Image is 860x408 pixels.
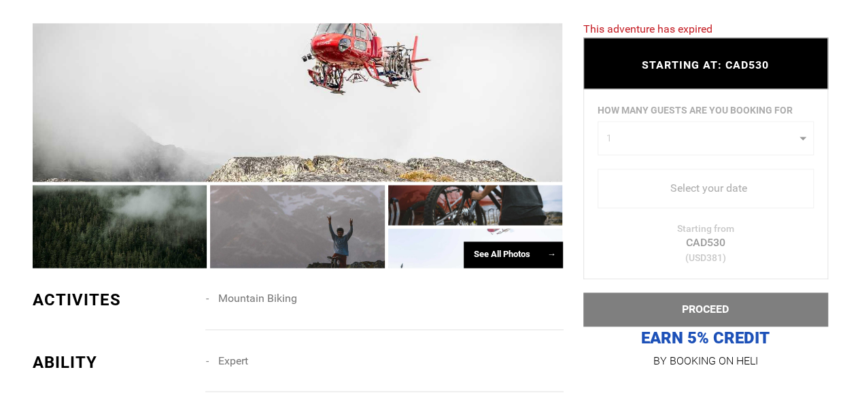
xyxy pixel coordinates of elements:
span: This adventure has expired [583,23,712,36]
span: → [547,249,556,259]
span: Mountain Biking [218,292,296,305]
button: PROCEED [583,293,828,327]
span: Expert [218,354,247,367]
p: BY BOOKING ON HELI [583,352,828,371]
div: See All Photos [464,241,563,268]
div: ABILITY [33,350,196,373]
div: ACTIVITES [33,288,196,311]
span: STARTING AT: CAD530 [642,59,769,72]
